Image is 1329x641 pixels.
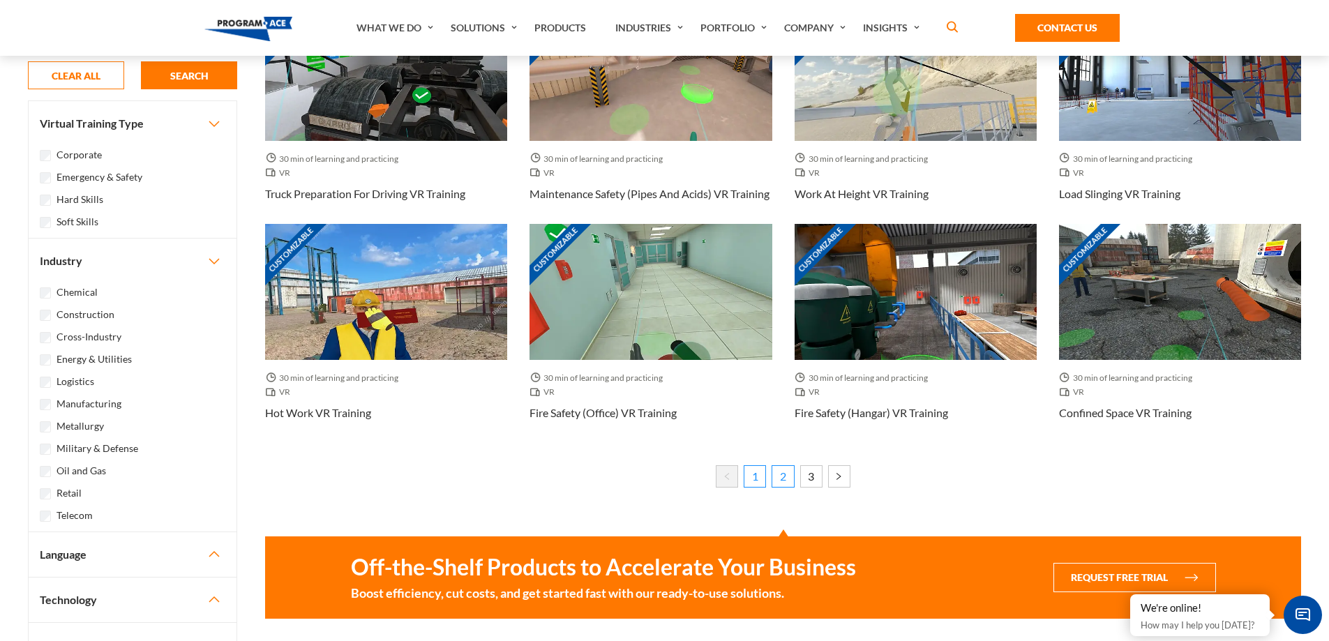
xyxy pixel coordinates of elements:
strong: Off-the-Shelf Products to Accelerate Your Business [351,553,856,581]
input: Military & Defense [40,444,51,455]
label: Corporate [57,147,102,163]
label: Cross-Industry [57,329,121,345]
button: Virtual Training Type [29,101,236,146]
label: Telecom [57,508,93,523]
span: 30 min of learning and practicing [795,371,933,385]
a: Customizable Thumbnail - Work at Height VR Training 30 min of learning and practicing VR Work at ... [795,4,1037,223]
span: 30 min of learning and practicing [265,371,404,385]
input: Hard Skills [40,195,51,206]
li: « Previous [716,465,738,492]
span: VR [1059,166,1090,180]
img: Program-Ace [204,17,293,41]
button: Industry [29,239,236,283]
label: Manufacturing [57,396,121,412]
label: Hard Skills [57,192,103,207]
a: Customizable Thumbnail - Maintenance Safety (Pipes and Acids) VR Training 30 min of learning and ... [530,4,772,223]
h3: Fire Safety (Hangar) VR Training [795,405,948,421]
a: Customizable Thumbnail - Confined Space VR Training 30 min of learning and practicing VR Confined... [1059,224,1301,443]
h3: Load Slinging VR Training [1059,186,1180,202]
a: Contact Us [1015,14,1120,42]
span: VR [530,166,560,180]
h3: Maintenance Safety (Pipes and Acids) VR Training [530,186,769,202]
a: Customizable Thumbnail - Truck Preparation for Driving VR Training 30 min of learning and practic... [265,4,507,223]
span: 30 min of learning and practicing [1059,371,1198,385]
span: VR [795,166,825,180]
h3: Truck Preparation for Driving VR Training [265,186,465,202]
input: Construction [40,310,51,321]
label: Energy & Utilities [57,352,132,367]
a: 3 [800,465,823,488]
label: Construction [57,307,114,322]
a: Next » [828,465,850,488]
button: Technology [29,578,236,622]
span: 1 [744,465,766,488]
label: Retail [57,485,82,501]
span: VR [265,166,296,180]
input: Retail [40,488,51,499]
span: VR [530,385,560,399]
input: Emergency & Safety [40,172,51,183]
a: Customizable Thumbnail - Fire Safety (Hangar) VR Training 30 min of learning and practicing VR Fi... [795,224,1037,443]
a: Customizable Thumbnail - Hot Work VR Training 30 min of learning and practicing VR Hot Work VR Tr... [265,224,507,443]
span: VR [1059,385,1090,399]
input: Corporate [40,150,51,161]
input: Metallurgy [40,421,51,432]
button: Request Free Trial [1053,563,1216,592]
label: Logistics [57,374,94,389]
label: Metallurgy [57,418,104,434]
input: Oil and Gas [40,466,51,477]
label: Emergency & Safety [57,169,142,185]
label: Soft Skills [57,214,98,229]
h3: Hot Work VR Training [265,405,371,421]
button: Language [29,532,236,577]
input: Soft Skills [40,217,51,228]
a: 2 [772,465,794,488]
small: Boost efficiency, cut costs, and get started fast with our ready-to-use solutions. [351,584,856,602]
span: 30 min of learning and practicing [530,371,668,385]
span: Chat Widget [1284,596,1322,634]
a: Customizable Thumbnail - Fire Safety (Office) VR Training 30 min of learning and practicing VR Fi... [530,224,772,443]
input: Cross-Industry [40,332,51,343]
div: We're online! [1141,601,1259,615]
label: Chemical [57,285,98,300]
span: VR [265,385,296,399]
label: Military & Defense [57,441,138,456]
p: How may I help you [DATE]? [1141,617,1259,633]
h3: Confined Space VR Training [1059,405,1192,421]
button: CLEAR ALL [28,61,124,89]
span: 30 min of learning and practicing [795,152,933,166]
input: Logistics [40,377,51,388]
input: Telecom [40,511,51,522]
label: Oil and Gas [57,463,106,478]
input: Manufacturing [40,399,51,410]
h3: Work at Height VR Training [795,186,929,202]
input: Energy & Utilities [40,354,51,365]
a: Customizable Thumbnail - Load Slinging VR Training 30 min of learning and practicing VR Load Slin... [1059,4,1301,223]
span: VR [795,385,825,399]
span: 30 min of learning and practicing [265,152,404,166]
input: Chemical [40,287,51,299]
span: 30 min of learning and practicing [530,152,668,166]
span: 30 min of learning and practicing [1059,152,1198,166]
h3: Fire Safety (Office) VR Training [530,405,677,421]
